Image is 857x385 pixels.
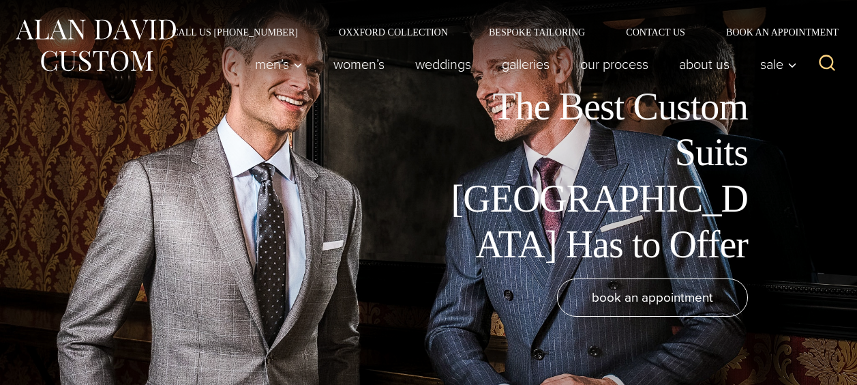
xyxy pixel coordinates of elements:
span: Men’s [255,57,303,71]
a: Oxxford Collection [318,27,468,37]
a: Our Process [565,51,664,78]
span: Sale [760,57,797,71]
a: Women’s [318,51,400,78]
img: Alan David Custom [14,15,177,76]
nav: Primary Navigation [240,51,805,78]
a: Galleries [487,51,565,78]
button: View Search Form [811,48,843,81]
nav: Secondary Navigation [151,27,843,37]
a: Call Us [PHONE_NUMBER] [151,27,318,37]
a: Contact Us [605,27,706,37]
a: About Us [664,51,745,78]
a: Book an Appointment [706,27,843,37]
h1: The Best Custom Suits [GEOGRAPHIC_DATA] Has to Offer [441,84,748,268]
a: Bespoke Tailoring [468,27,605,37]
a: book an appointment [557,279,748,317]
span: book an appointment [592,287,713,307]
a: weddings [400,51,487,78]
